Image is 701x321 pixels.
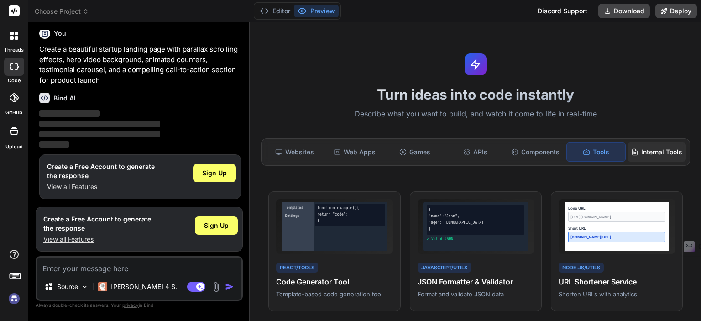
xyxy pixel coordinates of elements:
[628,142,686,162] div: Internal Tools
[54,29,66,38] h6: You
[429,226,523,232] div: }
[53,94,76,103] h6: Bind AI
[39,141,69,148] span: ‌
[566,142,626,162] div: Tools
[122,302,139,308] span: privacy
[429,214,523,219] div: "name":"John",
[317,218,383,224] div: }
[325,142,384,162] div: Web Apps
[202,168,227,178] span: Sign Up
[446,142,504,162] div: APIs
[568,232,666,242] div: [DOMAIN_NAME][URL]
[317,205,383,211] div: function example() {
[276,290,392,298] p: Template-based code generation tool
[568,205,666,211] div: Long URL
[429,207,523,213] div: {
[8,77,21,84] label: code
[98,282,107,291] img: Claude 4 Sonnet
[36,301,243,310] p: Always double-check its answers. Your in Bind
[284,204,312,211] div: Templates
[5,109,22,116] label: GitHub
[256,86,696,103] h1: Turn ideas into code instantly
[4,46,24,54] label: threads
[568,212,666,222] div: [URL][DOMAIN_NAME]
[317,212,383,217] div: return "code";
[5,143,23,151] label: Upload
[43,235,151,244] p: View all Features
[598,4,650,18] button: Download
[284,212,312,219] div: Settings
[532,4,593,18] div: Discord Support
[386,142,444,162] div: Games
[211,282,221,292] img: attachment
[294,5,339,17] button: Preview
[256,108,696,120] p: Describe what you want to build, and watch it come to life in real-time
[429,220,523,226] div: "age": [DEMOGRAPHIC_DATA]
[39,121,160,127] span: ‌
[418,276,534,287] h4: JSON Formatter & Validator
[35,7,89,16] span: Choose Project
[6,291,22,306] img: signin
[256,5,294,17] button: Editor
[559,290,675,298] p: Shorten URLs with analytics
[506,142,565,162] div: Components
[57,282,78,291] p: Source
[265,142,324,162] div: Websites
[39,110,100,117] span: ‌
[276,276,392,287] h4: Code Generator Tool
[47,182,155,191] p: View all Features
[559,263,604,273] div: Node.js/Utils
[81,283,89,291] img: Pick Models
[559,276,675,287] h4: URL Shortener Service
[418,290,534,298] p: Format and validate JSON data
[47,162,155,180] h1: Create a Free Account to generate the response
[39,44,241,85] p: Create a beautiful startup landing page with parallax scrolling effects, hero video background, a...
[225,282,234,291] img: icon
[418,263,471,273] div: JavaScript/Utils
[427,237,524,242] div: ✓ Valid JSON
[39,131,160,137] span: ‌
[111,282,179,291] p: [PERSON_NAME] 4 S..
[43,215,151,233] h1: Create a Free Account to generate the response
[568,226,666,231] div: Short URL
[204,221,229,230] span: Sign Up
[655,4,697,18] button: Deploy
[276,263,318,273] div: React/Tools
